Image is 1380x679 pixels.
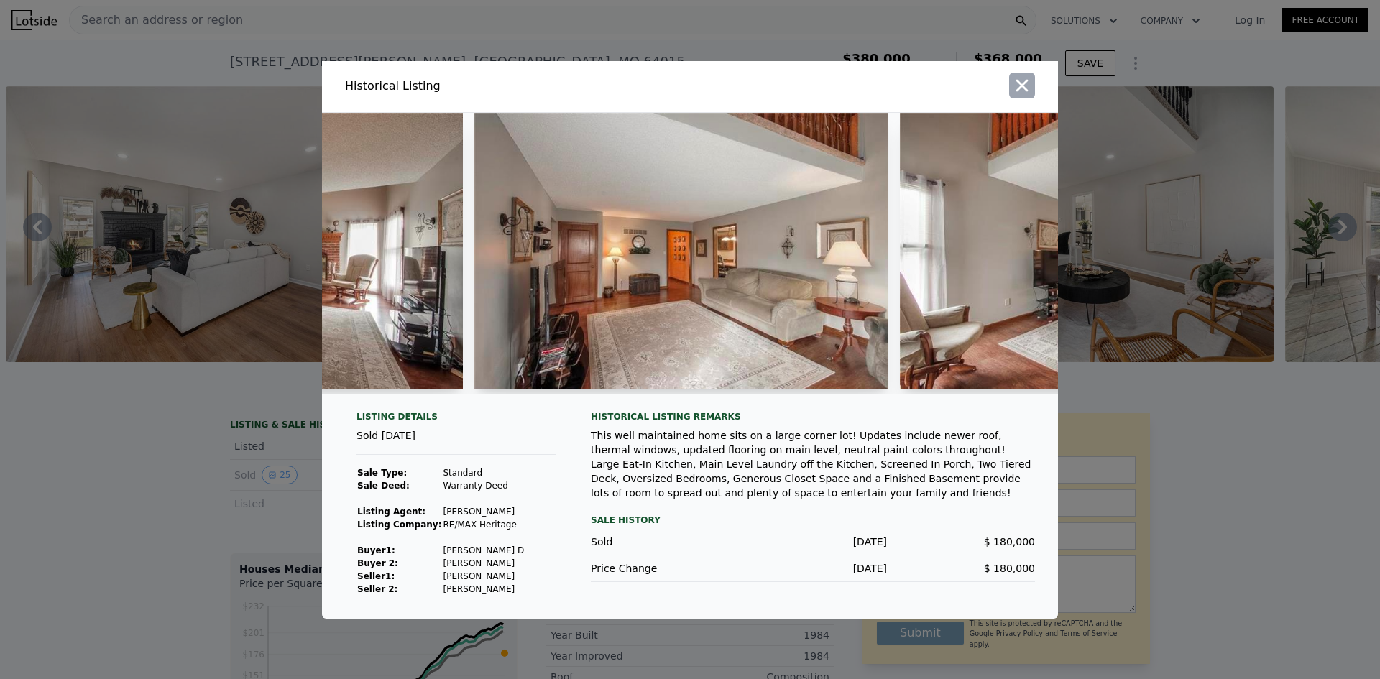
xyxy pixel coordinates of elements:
[357,584,397,594] strong: Seller 2:
[357,545,395,555] strong: Buyer 1 :
[442,518,525,531] td: RE/MAX Heritage
[984,563,1035,574] span: $ 180,000
[442,544,525,557] td: [PERSON_NAME] D
[591,411,1035,422] div: Historical Listing remarks
[357,519,441,530] strong: Listing Company:
[442,583,525,596] td: [PERSON_NAME]
[345,78,684,95] div: Historical Listing
[442,466,525,479] td: Standard
[442,505,525,518] td: [PERSON_NAME]
[442,570,525,583] td: [PERSON_NAME]
[357,481,410,491] strong: Sale Deed:
[739,535,887,549] div: [DATE]
[442,557,525,570] td: [PERSON_NAME]
[357,507,425,517] strong: Listing Agent:
[591,512,1035,529] div: Sale History
[739,561,887,576] div: [DATE]
[591,561,739,576] div: Price Change
[984,536,1035,548] span: $ 180,000
[442,479,525,492] td: Warranty Deed
[900,113,1314,389] img: Property Img
[591,535,739,549] div: Sold
[357,468,407,478] strong: Sale Type:
[357,558,398,568] strong: Buyer 2:
[474,113,888,389] img: Property Img
[591,428,1035,500] div: This well maintained home sits on a large corner lot! Updates include newer roof, thermal windows...
[356,428,556,455] div: Sold [DATE]
[356,411,556,428] div: Listing Details
[357,571,395,581] strong: Seller 1 :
